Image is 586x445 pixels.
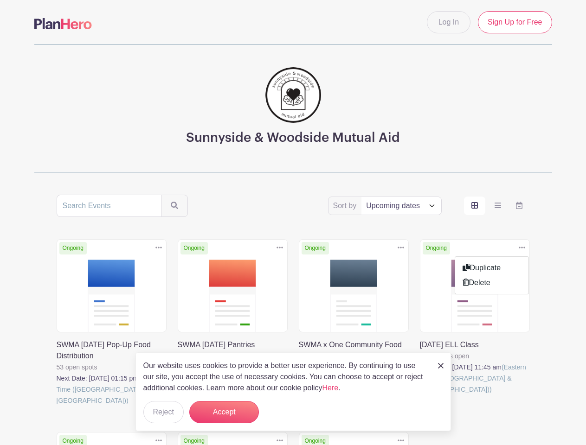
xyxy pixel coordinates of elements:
button: Accept [189,401,259,423]
img: 256.png [265,67,321,123]
img: close_button-5f87c8562297e5c2d7936805f587ecaba9071eb48480494691a3f1689db116b3.svg [438,363,444,369]
a: Sign Up for Free [478,11,552,33]
a: Here [322,384,339,392]
div: order and view [464,197,530,215]
img: logo-507f7623f17ff9eddc593b1ce0a138ce2505c220e1c5a4e2b4648c50719b7d32.svg [34,18,92,29]
label: Sort by [333,200,360,211]
h3: Sunnyside & Woodside Mutual Aid [186,130,400,146]
a: Duplicate [455,261,528,275]
p: Our website uses cookies to provide a better user experience. By continuing to use our site, you ... [143,360,428,394]
a: Log In [427,11,470,33]
a: Delete [455,275,528,290]
input: Search Events [57,195,161,217]
button: Reject [143,401,184,423]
